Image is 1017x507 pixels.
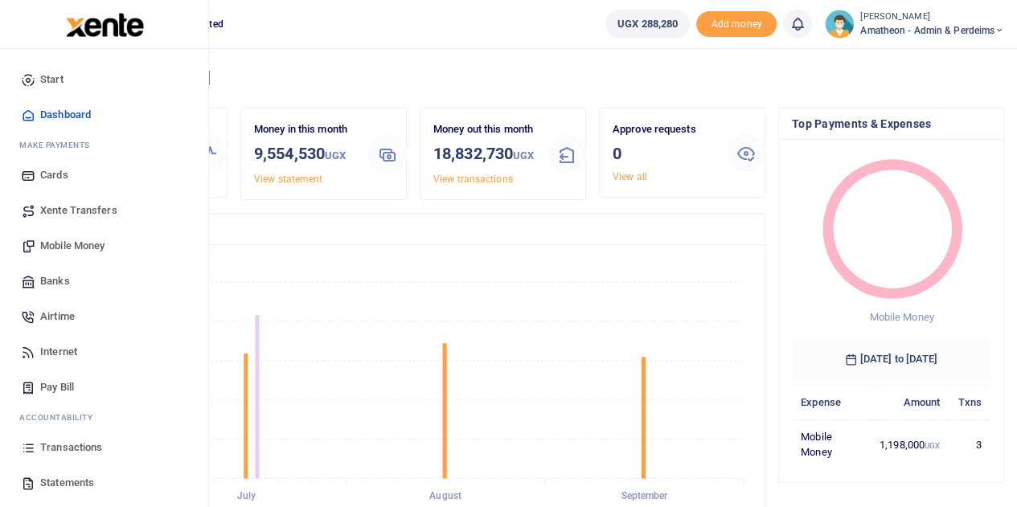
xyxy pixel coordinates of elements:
a: Pay Bill [13,370,195,405]
td: 1,198,000 [871,419,949,469]
span: ake Payments [27,139,90,151]
span: Mobile Money [40,238,105,254]
h4: Hello [PERSON_NAME] [61,69,1004,87]
a: logo-small logo-large logo-large [64,18,144,30]
a: Banks [13,264,195,299]
span: Banks [40,273,70,289]
th: Txns [949,385,990,419]
li: Ac [13,405,195,430]
span: Airtime [40,309,75,325]
span: countability [31,411,92,423]
h3: 0 [613,141,714,166]
a: Transactions [13,430,195,465]
li: Wallet ballance [599,10,696,39]
a: Dashboard [13,97,195,133]
a: Mobile Money [13,228,195,264]
span: Xente Transfers [40,202,117,219]
a: View all [613,171,647,182]
span: Cards [40,167,68,183]
small: UGX [513,149,534,162]
a: profile-user [PERSON_NAME] Amatheon - Admin & Perdeims [825,10,1004,39]
a: View transactions [433,174,513,185]
h3: 9,554,530 [254,141,355,168]
small: UGX [925,441,940,450]
span: Statements [40,475,94,491]
span: Mobile Money [869,311,933,323]
span: Amatheon - Admin & Perdeims [860,23,1004,38]
img: logo-large [66,13,144,37]
a: Statements [13,465,195,501]
span: Internet [40,344,77,360]
li: M [13,133,195,157]
th: Amount [871,385,949,419]
p: Money in this month [254,121,355,138]
h4: Top Payments & Expenses [792,115,990,133]
span: UGX 288,280 [617,16,678,32]
small: UGX [325,149,346,162]
a: Internet [13,334,195,370]
a: View statement [254,174,322,185]
a: Airtime [13,299,195,334]
span: Start [40,72,64,88]
tspan: July [237,490,256,501]
h6: [DATE] to [DATE] [792,340,990,378]
span: Pay Bill [40,379,74,395]
small: [PERSON_NAME] [860,10,1004,24]
h4: Transactions Overview [75,220,752,238]
th: Expense [792,385,871,419]
p: Approve requests [613,121,714,138]
li: Toup your wallet [696,11,777,38]
span: Add money [696,11,777,38]
td: 3 [949,419,990,469]
p: Money out this month [433,121,535,138]
h3: 18,832,730 [433,141,535,168]
a: UGX 288,280 [605,10,690,39]
td: Mobile Money [792,419,871,469]
a: Add money [696,17,777,29]
a: Cards [13,157,195,193]
img: profile-user [825,10,854,39]
span: Dashboard [40,107,91,123]
a: Xente Transfers [13,193,195,228]
a: Start [13,62,195,97]
span: Transactions [40,440,102,456]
